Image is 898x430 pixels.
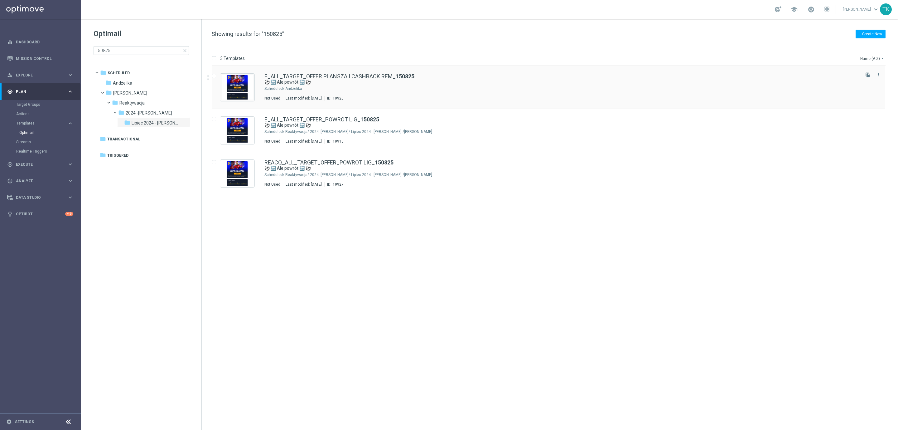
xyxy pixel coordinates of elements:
div: Templates [16,119,80,137]
a: Target Groups [16,102,65,107]
div: Scheduled/ [264,129,284,134]
b: 150825 [360,116,379,123]
a: Mission Control [16,50,73,67]
div: Target Groups [16,100,80,109]
span: Reaktywacja [119,100,145,106]
div: Analyze [7,178,67,184]
div: TK [880,3,892,15]
span: Triggered [107,153,128,158]
div: ⚽ 🔙 Ale powrót 🔙 ⚽ [264,165,859,171]
div: ⚽ 🔙 Ale powrót 🔙 ⚽ [264,122,859,128]
div: Press SPACE to select this row. [205,152,897,195]
b: 150825 [375,159,393,166]
div: Data Studio [7,195,67,200]
span: Explore [16,73,67,77]
div: 19927 [333,182,344,187]
a: [PERSON_NAME]keyboard_arrow_down [842,5,880,14]
button: person_search Explore keyboard_arrow_right [7,73,74,78]
button: Templates keyboard_arrow_right [16,121,74,126]
div: Scheduled/ [264,86,284,91]
div: Execute [7,162,67,167]
button: Mission Control [7,56,74,61]
a: E_ALL_TARGET_OFFER_POWROT LIG_150825 [264,117,379,122]
div: Last modified: [DATE] [283,182,324,187]
button: equalizer Dashboard [7,40,74,45]
span: close [182,48,187,53]
div: Press SPACE to select this row. [205,109,897,152]
i: folder [112,100,118,106]
i: arrow_drop_down [880,56,885,61]
div: ID: [324,139,344,144]
div: Templates [17,121,67,125]
i: more_vert [876,72,881,77]
div: ID: [324,96,344,101]
button: lightbulb Optibot +10 [7,212,74,217]
span: Analyze [16,179,67,183]
div: Scheduled/Antoni L./Reaktywacja/2024 -Antoni/Lipiec 2024 - Antoni [285,129,859,134]
a: Dashboard [16,34,73,50]
h1: Optimail [94,29,189,39]
button: Data Studio keyboard_arrow_right [7,195,74,200]
button: track_changes Analyze keyboard_arrow_right [7,178,74,183]
div: Scheduled/Andżelika [285,86,859,91]
div: Mission Control [7,50,73,67]
div: Explore [7,72,67,78]
i: track_changes [7,178,13,184]
button: play_circle_outline Execute keyboard_arrow_right [7,162,74,167]
i: folder [105,80,112,86]
i: keyboard_arrow_right [67,178,73,184]
i: folder [118,110,124,116]
div: Press SPACE to select this row. [205,66,897,109]
img: 19927.jpeg [222,161,253,186]
i: gps_fixed [7,89,13,95]
i: keyboard_arrow_right [67,120,73,126]
i: keyboard_arrow_right [67,194,73,200]
input: Search Template [94,46,189,55]
a: ⚽ 🔙 Ale powrót 🔙 ⚽ [264,165,844,171]
i: file_copy [865,72,870,77]
a: Optibot [16,206,65,222]
a: ⚽ 🔙 Ale powrót 🔙 ⚽ [264,79,844,85]
div: +10 [65,212,73,216]
div: ⚽ 🔙 Ale powrót 🔙 ⚽ [264,79,859,85]
div: Actions [16,109,80,119]
a: E_ALL_TARGET_OFFER PLANSZA I CASHBACK REM_150825 [264,74,414,79]
button: gps_fixed Plan keyboard_arrow_right [7,89,74,94]
span: Execute [16,163,67,166]
a: Realtime Triggers [16,149,65,154]
div: Streams [16,137,80,147]
button: more_vert [875,71,881,78]
div: ID: [324,182,344,187]
span: Transactional [107,136,140,142]
i: keyboard_arrow_right [67,72,73,78]
a: ⚽ 🔙 Ale powrót 🔙 ⚽ [264,122,844,128]
span: Lipiec 2024 - Antoni [132,120,180,126]
i: play_circle_outline [7,162,13,167]
button: Name (A-Z)arrow_drop_down [860,55,886,62]
span: Antoni L. [113,90,147,96]
div: Optibot [7,206,73,222]
span: Plan [16,90,67,94]
span: 2024 -Antoni [126,110,172,116]
div: Plan [7,89,67,95]
i: keyboard_arrow_right [67,161,73,167]
i: keyboard_arrow_right [67,89,73,95]
button: file_copy [864,71,872,79]
a: Settings [15,420,34,424]
img: 19925.jpeg [222,75,253,100]
a: REACQ_ALL_TARGET_OFFER_POWROT LIG_150825 [264,160,393,165]
span: Data Studio [16,196,67,199]
span: Showing results for "150825" [212,31,284,37]
b: 150825 [396,73,414,80]
i: folder [124,120,130,126]
div: Scheduled/Antoni L./Reaktywacja/2024 -Antoni/Lipiec 2024 - Antoni [285,172,859,177]
i: equalizer [7,39,13,45]
button: + Create New [856,30,886,38]
i: folder [100,136,106,142]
